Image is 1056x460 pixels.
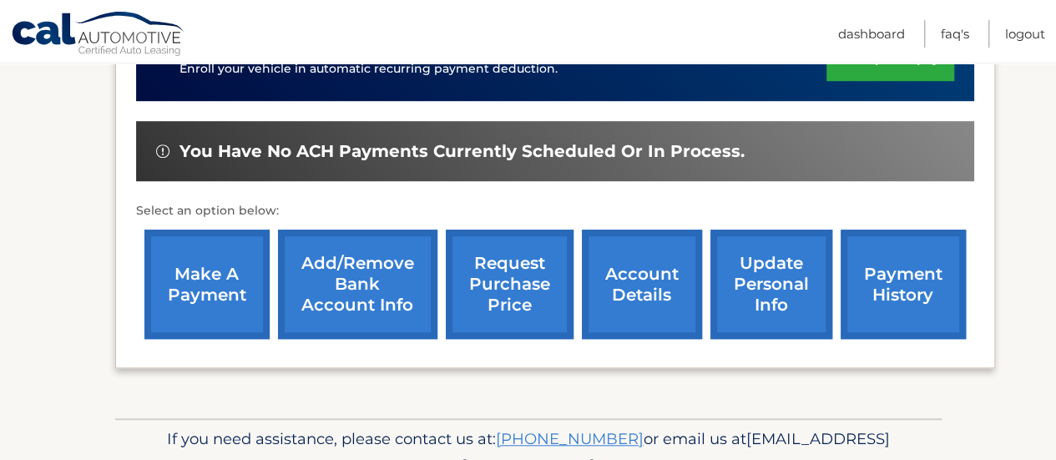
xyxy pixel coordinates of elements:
[156,144,169,158] img: alert-white.svg
[179,141,745,162] span: You have no ACH payments currently scheduled or in process.
[11,11,186,59] a: Cal Automotive
[941,20,969,48] a: FAQ's
[841,230,966,339] a: payment history
[136,201,974,221] p: Select an option below:
[446,230,573,339] a: request purchase price
[179,60,827,78] p: Enroll your vehicle in automatic recurring payment deduction.
[496,429,644,448] a: Call via Elevate
[278,230,437,339] a: Add/Remove bank account info
[1005,20,1045,48] a: Logout
[144,230,270,339] a: make a payment
[710,230,832,339] a: update personal info
[838,20,905,48] a: Dashboard
[582,230,702,339] a: account details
